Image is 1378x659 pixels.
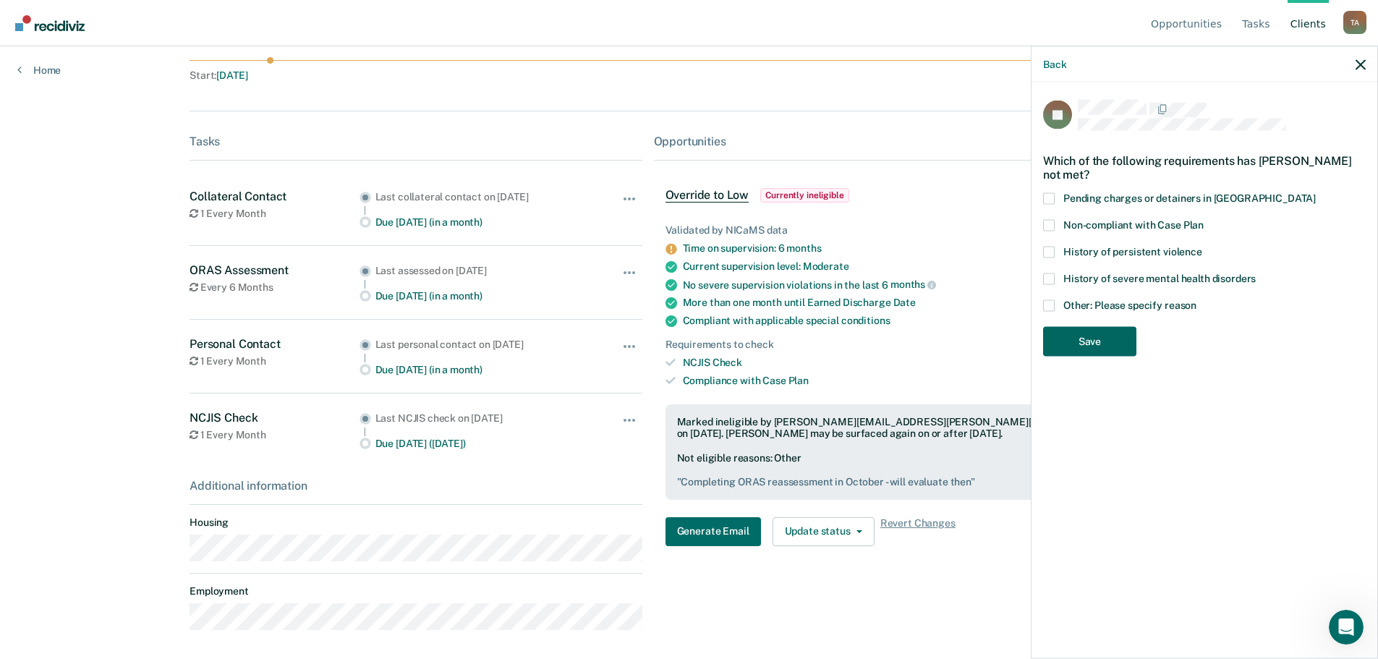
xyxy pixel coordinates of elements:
span: Override to Low [665,188,749,203]
div: Last collateral contact on [DATE] [375,191,586,203]
div: Which of the following requirements has [PERSON_NAME] not met? [1043,142,1366,192]
span: conditions [841,315,890,326]
div: Time on supervision: 6 months [683,242,1177,255]
div: Personal Contact [190,337,360,351]
pre: " Completing ORAS reassessment in October - will evaluate then " [677,476,1165,488]
button: Generate Email [665,517,761,546]
span: History of persistent violence [1063,245,1202,257]
dt: Employment [190,585,642,598]
div: End : [695,69,1188,82]
div: Additional information [190,479,642,493]
div: Last NCJIS check on [DATE] [375,412,586,425]
span: Date [893,297,916,308]
div: NCJIS Check [190,411,360,425]
div: Not eligible reasons: Other [677,452,1165,488]
div: Tasks [190,135,642,148]
div: T A [1343,11,1366,34]
button: Profile dropdown button [1343,11,1366,34]
a: Navigate to form link [665,517,767,546]
span: months [890,279,936,290]
div: Marked ineligible by [PERSON_NAME][EMAIL_ADDRESS][PERSON_NAME][US_STATE][DOMAIN_NAME] on [DATE]. ... [677,416,1165,441]
button: Save [1043,326,1136,356]
div: Last personal contact on [DATE] [375,339,586,351]
img: Recidiviz [15,15,85,31]
div: More than one month until Earned Discharge [683,297,1177,309]
div: 1 Every Month [190,355,360,367]
span: Other: Please specify reason [1063,299,1196,310]
dt: Housing [190,516,642,529]
div: Start : [190,69,689,82]
span: Revert Changes [880,517,956,546]
div: Due [DATE] (in a month) [375,290,586,302]
div: Current supervision level: [683,260,1177,273]
span: Currently ineligible [760,188,849,203]
div: Compliance with Case [683,375,1177,387]
div: Due [DATE] (in a month) [375,364,586,376]
span: Plan [788,375,809,386]
span: Pending charges or detainers in [GEOGRAPHIC_DATA] [1063,192,1316,203]
div: 1 Every Month [190,429,360,441]
div: 1 Every Month [190,208,360,220]
span: History of severe mental health disorders [1063,272,1256,284]
div: Last assessed on [DATE] [375,265,586,277]
div: Validated by NICaMS data [665,224,1177,237]
span: Moderate [803,260,849,272]
span: Check [713,357,742,368]
div: Due [DATE] (in a month) [375,216,586,229]
div: Opportunities [654,135,1188,148]
div: NCJIS [683,357,1177,369]
a: Home [17,64,61,77]
iframe: Intercom live chat [1329,610,1364,645]
span: [DATE] [216,69,247,81]
div: ORAS Assessment [190,263,360,277]
button: Update status [773,517,875,546]
div: Requirements to check [665,339,1177,351]
div: Compliant with applicable special [683,315,1177,327]
div: No severe supervision violations in the last 6 [683,279,1177,292]
div: Every 6 Months [190,281,360,294]
div: Collateral Contact [190,190,360,203]
div: Due [DATE] ([DATE]) [375,438,586,450]
button: Back [1043,58,1066,70]
span: Non-compliant with Case Plan [1063,218,1204,230]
